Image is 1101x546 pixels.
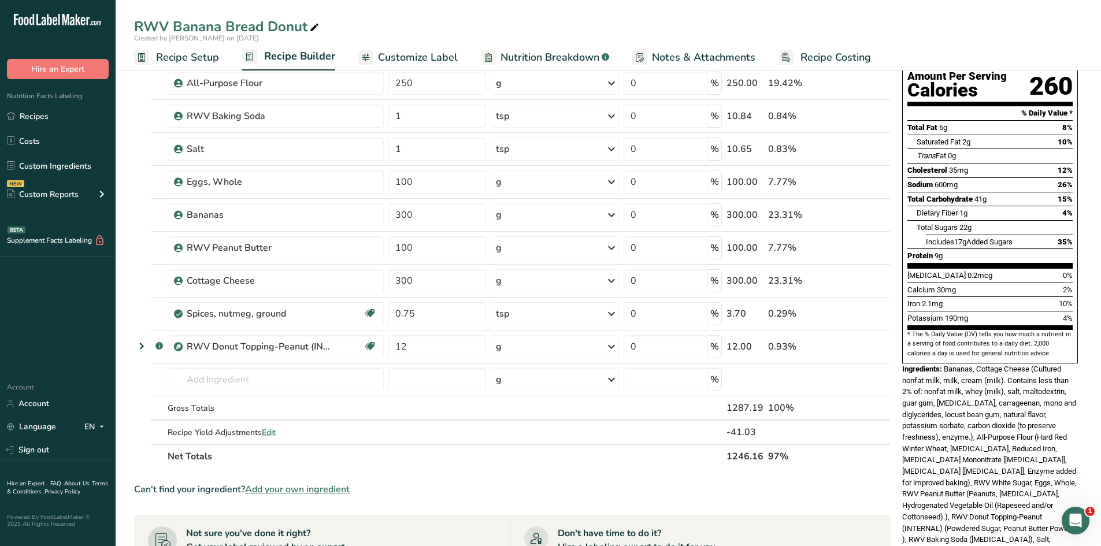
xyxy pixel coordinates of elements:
div: tsp [496,109,509,123]
span: Includes Added Sugars [926,237,1013,246]
div: All-Purpose Flour [187,76,331,90]
span: Saturated Fat [917,138,961,146]
div: 10.84 [726,109,763,123]
div: Calories [907,82,1007,99]
span: Recipe Costing [800,50,871,65]
span: 1 [1085,507,1095,516]
a: About Us . [64,480,92,488]
div: 100.00 [726,241,763,255]
div: 100.00 [726,175,763,189]
div: 0.83% [768,142,836,156]
div: BETA [8,226,25,233]
button: Hire an Expert [7,59,109,79]
div: RWV Peanut Butter [187,241,331,255]
span: 22g [959,223,972,232]
span: Customize Label [378,50,458,65]
a: Customize Label [358,44,458,70]
a: Recipe Builder [242,43,335,71]
div: 100% [768,401,836,415]
div: 260 [1029,71,1073,102]
div: g [496,274,502,288]
span: 10% [1059,299,1073,308]
div: 7.77% [768,241,836,255]
span: 30mg [937,285,956,294]
span: 6g [939,123,947,132]
a: Language [7,417,56,437]
div: g [496,340,502,354]
span: 12% [1058,166,1073,174]
div: 0.93% [768,340,836,354]
div: 19.42% [768,76,836,90]
span: 2g [962,138,970,146]
div: Bananas [187,208,331,222]
span: 35mg [949,166,968,174]
span: Created by [PERSON_NAME] on [DATE] [134,34,259,43]
div: 250.00 [726,76,763,90]
span: 190mg [945,314,968,322]
span: 41g [974,195,987,203]
a: Privacy Policy [45,488,80,496]
span: 4% [1063,314,1073,322]
div: g [496,241,502,255]
span: 2% [1063,285,1073,294]
div: Cottage Cheese [187,274,331,288]
div: 300.00 [726,274,763,288]
th: 97% [766,444,838,468]
div: tsp [496,307,509,321]
span: Total Fat [907,123,937,132]
span: 4% [1062,209,1073,217]
div: Gross Totals [168,402,384,414]
span: Edit [262,427,276,438]
span: Recipe Builder [264,49,335,64]
a: Recipe Setup [134,44,219,70]
img: Sub Recipe [174,343,183,351]
span: Nutrition Breakdown [501,50,599,65]
div: 12.00 [726,340,763,354]
span: Iron [907,299,920,308]
div: tsp [496,142,509,156]
span: 0.2mcg [967,271,992,280]
span: 10% [1058,138,1073,146]
span: 0g [948,151,956,160]
div: 0.84% [768,109,836,123]
div: Amount Per Serving [907,71,1007,82]
span: Notes & Attachments [652,50,755,65]
div: RWV Donut Topping-Peanut (INTERNAL) [187,340,331,354]
div: 23.31% [768,274,836,288]
div: 3.70 [726,307,763,321]
div: g [496,208,502,222]
span: Cholesterol [907,166,947,174]
a: Nutrition Breakdown [481,44,609,70]
div: 23.31% [768,208,836,222]
a: Terms & Conditions . [7,480,108,496]
div: Custom Reports [7,188,79,200]
div: 1287.19 [726,401,763,415]
div: 300.00 [726,208,763,222]
div: Powered By FoodLabelMaker © 2025 All Rights Reserved [7,514,109,528]
div: Salt [187,142,331,156]
span: 9g [935,251,943,260]
span: Total Carbohydrate [907,195,973,203]
div: Can't find your ingredient? [134,482,891,496]
div: RWV Banana Bread Donut [134,16,321,37]
div: NEW [7,180,24,187]
span: Potassium [907,314,943,322]
div: Spices, nutmeg, ground [187,307,331,321]
section: * The % Daily Value (DV) tells you how much a nutrient in a serving of food contributes to a dail... [907,330,1073,358]
span: Calcium [907,285,935,294]
span: 2.1mg [922,299,943,308]
span: 15% [1058,195,1073,203]
div: g [496,373,502,387]
span: Protein [907,251,933,260]
th: Net Totals [165,444,724,468]
div: g [496,175,502,189]
span: Dietary Fiber [917,209,958,217]
div: EN [84,420,109,434]
span: Recipe Setup [156,50,219,65]
div: Eggs, Whole [187,175,331,189]
span: 26% [1058,180,1073,189]
a: Hire an Expert . [7,480,48,488]
span: Ingredients: [902,365,942,373]
a: Recipe Costing [779,44,871,70]
span: Fat [917,151,946,160]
